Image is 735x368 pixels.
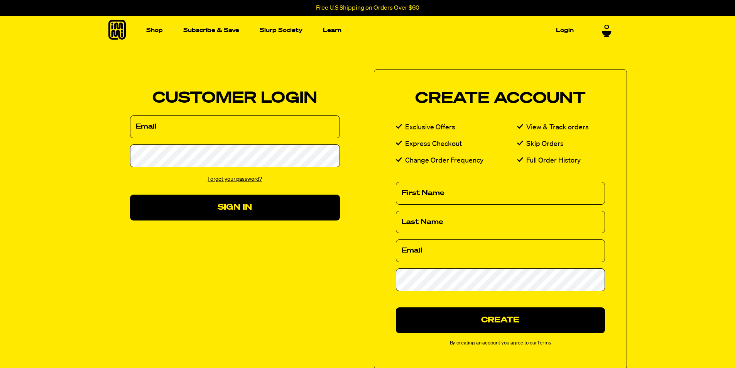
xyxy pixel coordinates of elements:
[553,24,577,36] a: Login
[604,24,609,31] span: 0
[396,211,605,234] input: Last Name
[143,24,166,36] a: Shop
[517,155,605,166] li: Full Order History
[143,16,577,44] nav: Main navigation
[396,155,517,166] li: Change Order Frequency
[517,139,605,150] li: Skip Orders
[517,122,605,133] li: View & Track orders
[180,24,242,36] a: Subscribe & Save
[396,139,517,150] li: Express Checkout
[396,307,605,333] button: Create
[208,176,262,182] a: Forgot your password?
[316,5,419,12] p: Free U.S Shipping on Orders Over $60
[537,341,551,346] a: Terms
[396,239,605,262] input: Email
[396,122,517,133] li: Exclusive Offers
[130,91,340,106] h2: Customer Login
[320,24,345,36] a: Learn
[257,24,306,36] a: Slurp Society
[396,339,605,348] small: By creating an account you agree to our
[396,182,605,205] input: First Name
[602,24,612,37] a: 0
[396,91,605,107] h2: Create Account
[130,115,340,138] input: Email
[130,195,340,220] button: Sign In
